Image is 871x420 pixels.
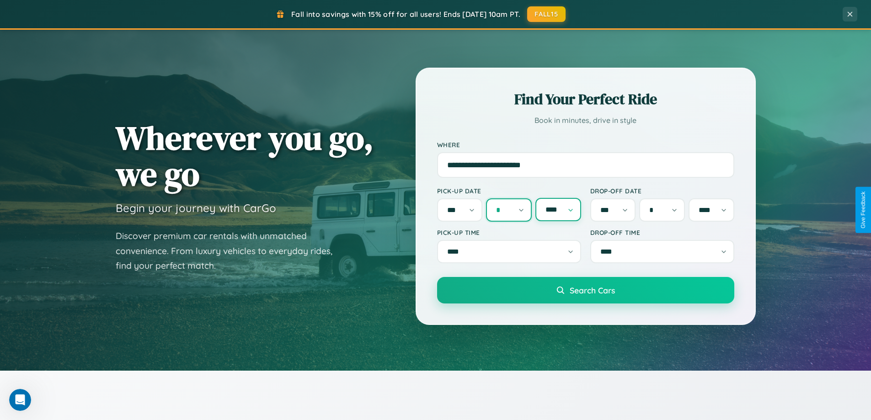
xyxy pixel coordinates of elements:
[860,191,866,229] div: Give Feedback
[437,277,734,303] button: Search Cars
[116,201,276,215] h3: Begin your journey with CarGo
[527,6,566,22] button: FALL15
[291,10,520,19] span: Fall into savings with 15% off for all users! Ends [DATE] 10am PT.
[116,120,374,192] h1: Wherever you go, we go
[590,229,734,236] label: Drop-off Time
[116,229,344,273] p: Discover premium car rentals with unmatched convenience. From luxury vehicles to everyday rides, ...
[9,389,31,411] iframe: Intercom live chat
[590,187,734,195] label: Drop-off Date
[437,229,581,236] label: Pick-up Time
[437,141,734,149] label: Where
[437,114,734,127] p: Book in minutes, drive in style
[570,285,615,295] span: Search Cars
[437,187,581,195] label: Pick-up Date
[437,89,734,109] h2: Find Your Perfect Ride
